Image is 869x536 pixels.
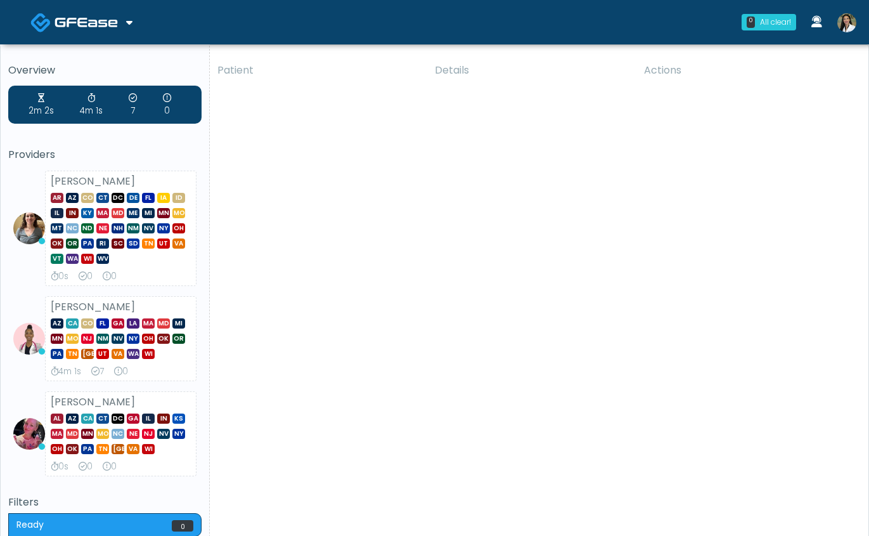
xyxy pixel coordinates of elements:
a: Docovia [30,1,132,42]
span: VA [172,239,185,249]
span: PA [81,444,94,454]
span: NY [127,334,139,344]
span: NE [96,223,109,233]
span: VA [112,349,124,359]
span: GA [127,414,139,424]
span: AZ [66,414,79,424]
img: Lindsey Morgan [13,418,45,450]
span: WV [96,254,109,264]
span: MD [112,208,124,218]
span: MO [96,429,109,439]
div: 0s [51,270,68,283]
span: [GEOGRAPHIC_DATA] [81,349,94,359]
span: AL [51,414,63,424]
div: 4m 1s [80,92,103,117]
span: WA [66,254,79,264]
span: NH [112,223,124,233]
span: NC [112,429,124,439]
span: PA [81,239,94,249]
span: MA [96,208,109,218]
th: Actions [636,55,859,86]
span: CO [81,193,94,203]
span: VT [51,254,63,264]
span: OK [157,334,170,344]
span: WI [142,444,155,454]
h5: Filters [8,497,202,508]
span: MD [157,318,170,329]
img: Docovia [55,16,118,29]
div: All clear! [760,16,791,28]
div: 0 [747,16,755,28]
span: WA [127,349,139,359]
span: UT [157,239,170,249]
div: 7 [91,365,104,378]
span: AZ [51,318,63,329]
span: IL [142,414,155,424]
span: DC [112,414,124,424]
strong: [PERSON_NAME] [51,395,135,409]
span: 0 [172,520,193,532]
div: 0 [163,92,171,117]
span: WI [142,349,155,359]
span: IL [51,208,63,218]
span: OK [51,239,63,249]
div: 0s [51,461,68,473]
strong: [PERSON_NAME] [51,299,135,314]
span: KS [172,414,185,424]
img: Docovia [30,12,51,33]
h5: Providers [8,149,202,160]
span: DE [127,193,139,203]
strong: [PERSON_NAME] [51,174,135,188]
span: FL [142,193,155,203]
img: Janaira Villalobos [13,323,45,355]
span: AZ [66,193,79,203]
span: NE [127,429,139,439]
span: MD [66,429,79,439]
span: PA [51,349,63,359]
span: TN [96,444,109,454]
span: LA [127,318,139,329]
a: 0 All clear! [734,9,804,36]
span: MN [157,208,170,218]
div: 2m 2s [29,92,54,117]
img: Carissa Kelly [13,212,45,244]
span: MN [81,429,94,439]
span: OR [66,239,79,249]
span: TN [66,349,79,359]
span: NY [172,429,185,439]
span: ME [127,208,139,218]
span: MI [142,208,155,218]
span: ND [81,223,94,233]
span: MO [66,334,79,344]
span: DC [112,193,124,203]
h5: Overview [8,65,202,76]
div: 0 [114,365,128,378]
span: NV [157,429,170,439]
span: OH [172,223,185,233]
span: ID [172,193,185,203]
span: UT [96,349,109,359]
span: MN [51,334,63,344]
span: MA [142,318,155,329]
span: IA [157,193,170,203]
span: MO [172,208,185,218]
span: CT [96,193,109,203]
span: NC [66,223,79,233]
span: GA [112,318,124,329]
span: AR [51,193,63,203]
div: 0 [103,270,117,283]
div: 4m 1s [51,365,81,378]
span: CO [81,318,94,329]
span: TN [142,239,155,249]
div: 0 [79,270,93,283]
span: RI [96,239,109,249]
span: IN [157,414,170,424]
span: OR [172,334,185,344]
span: NJ [81,334,94,344]
th: Patient [210,55,427,86]
span: FL [96,318,109,329]
img: Nancy Solorio [837,13,856,32]
span: NM [96,334,109,344]
span: IN [66,208,79,218]
span: SD [127,239,139,249]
